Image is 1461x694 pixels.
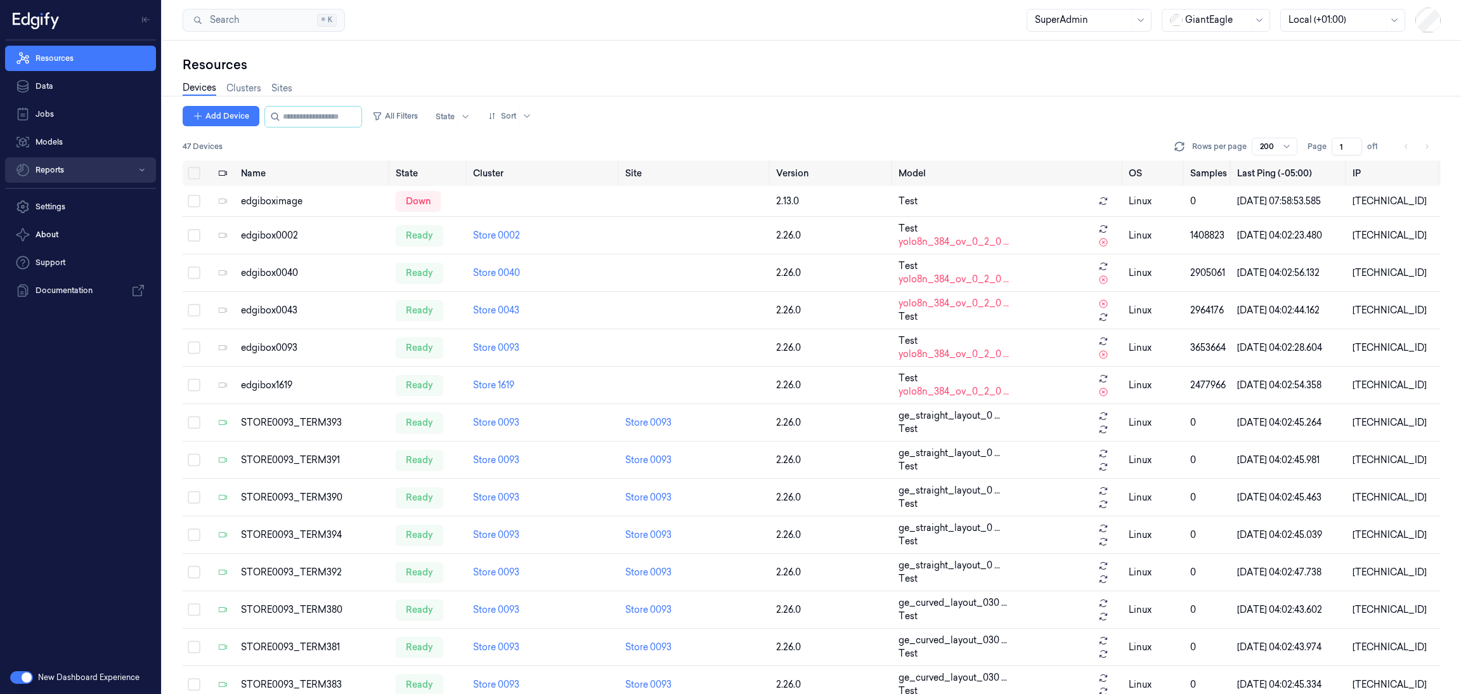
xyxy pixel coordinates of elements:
[205,13,239,27] span: Search
[5,222,156,247] button: About
[1237,379,1342,392] div: [DATE] 04:02:54.358
[1353,454,1436,467] div: [TECHNICAL_ID]
[1190,528,1227,542] div: 0
[396,599,443,620] div: ready
[241,566,386,579] div: STORE0093_TERM392
[473,230,520,241] a: Store 0002
[1190,304,1227,317] div: 2964176
[1237,566,1342,579] div: [DATE] 04:02:47.738
[396,337,443,358] div: ready
[625,679,672,690] a: Store 0093
[188,167,200,180] button: Select all
[1232,160,1347,186] th: Last Ping (-05:00)
[776,266,888,280] div: 2.26.0
[1190,416,1227,429] div: 0
[899,385,1009,398] span: yolo8n_384_ov_0_2_0 ...
[1190,678,1227,691] div: 0
[1190,266,1227,280] div: 2905061
[776,641,888,654] div: 2.26.0
[241,266,386,280] div: edgibox0040
[776,195,888,208] div: 2.13.0
[899,259,918,273] span: Test
[241,416,386,429] div: STORE0093_TERM393
[899,222,918,235] span: Test
[899,297,1009,310] span: yolo8n_384_ov_0_2_0 ...
[183,81,216,96] a: Devices
[899,610,918,623] span: Test
[1398,138,1436,155] nav: pagination
[396,637,443,657] div: ready
[1237,266,1342,280] div: [DATE] 04:02:56.132
[396,375,443,395] div: ready
[396,450,443,470] div: ready
[1237,678,1342,691] div: [DATE] 04:02:45.334
[899,334,918,348] span: Test
[899,596,1007,610] span: ge_curved_layout_030 ...
[396,487,443,507] div: ready
[899,235,1009,249] span: yolo8n_384_ov_0_2_0 ...
[473,641,519,653] a: Store 0093
[899,535,918,548] span: Test
[776,491,888,504] div: 2.26.0
[5,250,156,275] a: Support
[1129,195,1180,208] p: linux
[1353,379,1436,392] div: [TECHNICAL_ID]
[899,348,1009,361] span: yolo8n_384_ov_0_2_0 ...
[241,491,386,504] div: STORE0093_TERM390
[1190,195,1227,208] div: 0
[1237,528,1342,542] div: [DATE] 04:02:45.039
[1237,304,1342,317] div: [DATE] 04:02:44.162
[241,379,386,392] div: edgibox1619
[188,454,200,466] button: Select row
[625,641,672,653] a: Store 0093
[899,634,1007,647] span: ge_curved_layout_030 ...
[271,82,292,95] a: Sites
[1353,566,1436,579] div: [TECHNICAL_ID]
[188,341,200,354] button: Select row
[893,160,1124,186] th: Model
[391,160,468,186] th: State
[188,304,200,317] button: Select row
[776,603,888,617] div: 2.26.0
[771,160,893,186] th: Version
[1129,304,1180,317] p: linux
[1124,160,1185,186] th: OS
[1353,266,1436,280] div: [TECHNICAL_ID]
[1353,195,1436,208] div: [TECHNICAL_ID]
[236,160,391,186] th: Name
[396,300,443,320] div: ready
[1190,491,1227,504] div: 0
[1190,641,1227,654] div: 0
[1353,603,1436,617] div: [TECHNICAL_ID]
[1237,341,1342,355] div: [DATE] 04:02:28.604
[899,310,918,324] span: Test
[1190,603,1227,617] div: 0
[1347,160,1441,186] th: IP
[1190,566,1227,579] div: 0
[1237,603,1342,617] div: [DATE] 04:02:43.602
[188,566,200,579] button: Select row
[1192,141,1247,152] p: Rows per page
[396,191,441,211] div: down
[1129,491,1180,504] p: linux
[183,141,223,152] span: 47 Devices
[1129,641,1180,654] p: linux
[188,379,200,391] button: Select row
[1353,304,1436,317] div: [TECHNICAL_ID]
[899,372,918,385] span: Test
[473,417,519,428] a: Store 0093
[183,56,1441,74] div: Resources
[625,604,672,615] a: Store 0093
[1353,341,1436,355] div: [TECHNICAL_ID]
[473,304,519,316] a: Store 0043
[241,528,386,542] div: STORE0093_TERM394
[625,492,672,503] a: Store 0093
[473,604,519,615] a: Store 0093
[1129,229,1180,242] p: linux
[625,417,672,428] a: Store 0093
[241,454,386,467] div: STORE0093_TERM391
[899,559,1000,572] span: ge_straight_layout_0 ...
[1237,195,1342,208] div: [DATE] 07:58:53.585
[1129,566,1180,579] p: linux
[473,529,519,540] a: Store 0093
